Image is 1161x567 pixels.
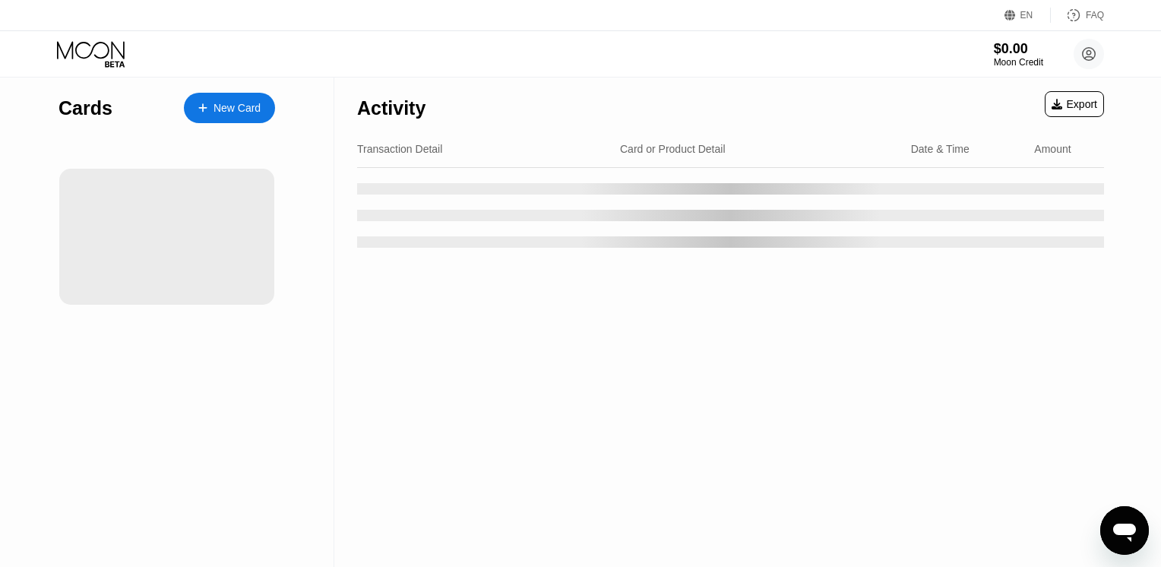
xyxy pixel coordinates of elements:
div: Date & Time [911,143,970,155]
div: New Card [214,102,261,115]
div: Transaction Detail [357,143,442,155]
div: FAQ [1086,10,1104,21]
div: $0.00Moon Credit [994,41,1043,68]
div: Export [1045,91,1104,117]
div: $0.00 [994,41,1043,57]
iframe: Button to launch messaging window [1100,506,1149,555]
div: Amount [1034,143,1071,155]
div: Activity [357,97,425,119]
div: Card or Product Detail [620,143,726,155]
div: EN [1004,8,1051,23]
div: New Card [184,93,275,123]
div: EN [1020,10,1033,21]
div: Export [1052,98,1097,110]
div: Moon Credit [994,57,1043,68]
div: FAQ [1051,8,1104,23]
div: Cards [59,97,112,119]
